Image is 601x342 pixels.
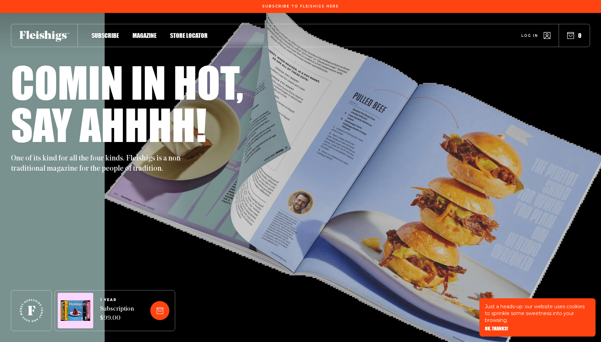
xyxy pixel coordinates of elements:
[100,298,134,323] a: 1 YEARSubscription $99.00
[170,31,208,40] a: Store locator
[132,32,156,39] span: Magazine
[261,4,340,8] a: Subscribe To Fleishigs Here
[170,32,208,39] span: Store locator
[61,300,90,321] img: Magazines image
[567,32,582,39] button: 0
[132,31,156,40] a: Magazine
[11,103,207,145] h1: Say ahhhh!
[485,303,590,324] p: Just a heads-up: our website uses cookies to sprinkle some sweetness into your browsing.
[100,298,134,302] span: 1 YEAR
[11,154,188,174] p: One of its kind for all the four kinds. Fleishigs is a non-traditional magazine for the people of...
[92,31,119,40] a: Subscribe
[11,61,243,103] h1: Comin in hot,
[485,326,508,331] button: OK, THANKS!
[262,4,339,9] span: Subscribe To Fleishigs Here
[100,305,134,323] span: Subscription $99.00
[92,32,119,39] span: Subscribe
